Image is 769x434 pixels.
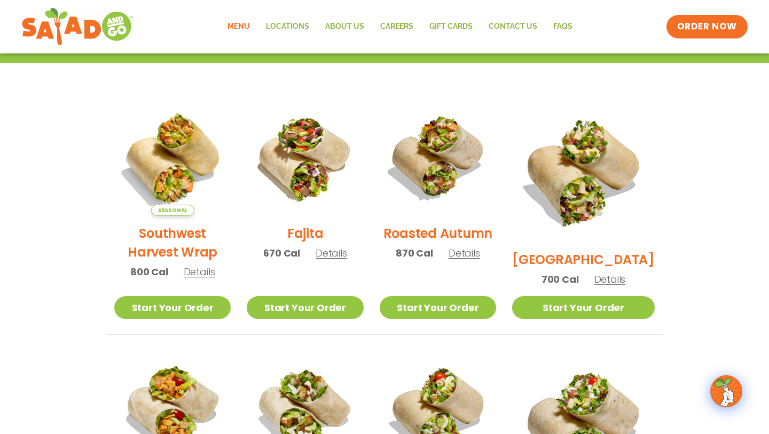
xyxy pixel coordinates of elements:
[21,5,134,48] img: new-SAG-logo-768×292
[677,20,737,33] span: ORDER NOW
[317,14,372,39] a: About Us
[247,296,363,319] a: Start Your Order
[481,14,545,39] a: Contact Us
[258,14,317,39] a: Locations
[545,14,580,39] a: FAQs
[449,246,480,260] span: Details
[542,272,579,286] span: 700 Cal
[396,246,433,260] span: 870 Cal
[512,296,655,319] a: Start Your Order
[114,99,231,216] img: Product photo for Southwest Harvest Wrap
[421,14,481,39] a: GIFT CARDS
[287,224,324,243] h2: Fajita
[247,99,363,216] img: Product photo for Fajita Wrap
[151,205,194,216] span: Seasonal
[184,265,215,278] span: Details
[130,265,168,279] span: 800 Cal
[114,224,231,261] h2: Southwest Harvest Wrap
[512,99,655,242] img: Product photo for BBQ Ranch Wrap
[263,246,300,260] span: 670 Cal
[372,14,421,39] a: Careers
[594,273,626,286] span: Details
[316,246,347,260] span: Details
[219,14,258,39] a: Menu
[666,15,748,38] a: ORDER NOW
[380,296,496,319] a: Start Your Order
[512,250,655,269] h2: [GEOGRAPHIC_DATA]
[380,99,496,216] img: Product photo for Roasted Autumn Wrap
[114,296,231,319] a: Start Your Order
[383,224,493,243] h2: Roasted Autumn
[711,376,741,406] img: wpChatIcon
[219,14,580,39] nav: Menu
